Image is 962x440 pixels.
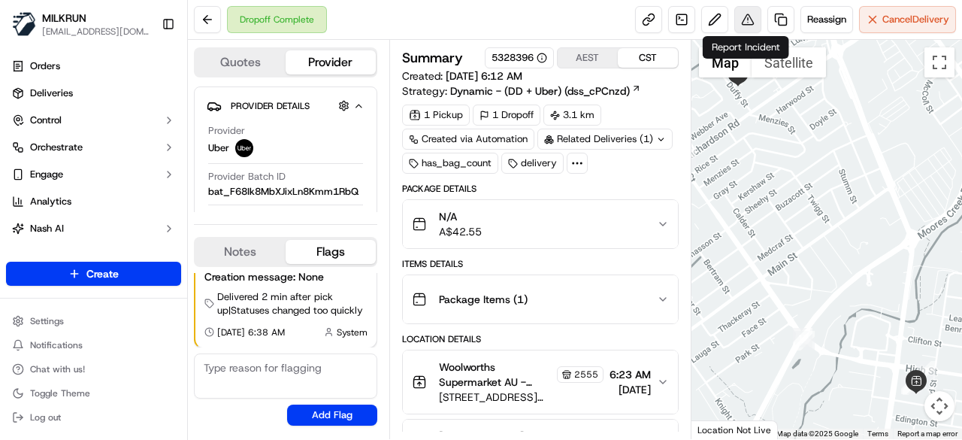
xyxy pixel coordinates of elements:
button: Orchestrate [6,135,181,159]
span: Chat with us! [30,363,85,375]
div: 10 [795,331,815,350]
span: Reassign [807,13,846,26]
span: Log out [30,411,61,423]
span: 6:23 AM [610,367,651,382]
span: Provider Delivery ID [208,211,297,225]
span: [DATE] 6:12 AM [446,69,522,83]
span: Uber [208,141,229,155]
button: CancelDelivery [859,6,956,33]
button: Chat with us! [6,359,181,380]
div: Package Details [402,183,679,195]
button: Toggle fullscreen view [924,47,954,77]
button: Nash AI [6,217,181,241]
img: uber-new-logo.jpeg [235,139,253,157]
span: Notifications [30,339,83,351]
span: Created: [402,68,522,83]
button: N/AA$42.55 [403,200,678,248]
div: Report Incident [703,36,789,59]
span: Engage [30,168,63,181]
button: Show satellite imagery [752,47,826,77]
span: Package Items ( 1 ) [439,292,528,307]
h3: Summary [402,51,463,65]
button: MILKRUN [42,11,86,26]
a: Orders [6,54,181,78]
span: Dynamic - (DD + Uber) (dss_cPCnzd) [450,83,630,99]
a: Created via Automation [402,129,534,150]
a: Deliveries [6,81,181,105]
div: Related Deliveries (1) [537,129,673,150]
button: Notifications [6,335,181,356]
button: Notes [195,240,286,264]
button: Provider Details [207,93,365,118]
a: Terms (opens in new tab) [867,429,888,438]
button: Engage [6,162,181,187]
button: 5328396 [492,51,547,65]
div: 8 [903,375,922,395]
img: MILKRUN [12,12,36,36]
span: A$42.55 [439,224,482,239]
div: Items Details [402,258,679,270]
button: Add Flag [287,405,377,426]
button: [EMAIL_ADDRESS][DOMAIN_NAME] [42,26,150,38]
button: Reassign [800,6,853,33]
button: CST [618,48,678,68]
span: [DATE] [610,382,651,397]
div: 12 [676,149,696,168]
button: Log out [6,407,181,428]
div: 1 Pickup [402,105,470,126]
div: 11 [793,328,812,347]
span: 2555 [574,369,598,381]
div: 3.1 km [543,105,601,126]
span: [STREET_ADDRESS][PERSON_NAME] [439,390,604,405]
span: Orchestrate [30,141,83,154]
div: 1 Dropoff [473,105,540,126]
a: Product Catalog [6,244,181,268]
span: Provider [208,124,245,138]
span: Nash AI [30,222,64,235]
span: Toggle Theme [30,387,90,399]
span: Analytics [30,195,71,208]
span: System [337,326,368,338]
button: Map camera controls [924,391,954,421]
button: Quotes [195,50,286,74]
button: Flags [286,240,376,264]
span: Provider Details [231,100,310,112]
span: Create [86,266,119,281]
span: N/A [439,209,482,224]
button: Control [6,108,181,132]
span: Delivered 2 min after pick up | Statuses changed too quickly [217,290,368,317]
span: [DATE] 6:38 AM [217,326,285,338]
button: MILKRUNMILKRUN[EMAIL_ADDRESS][DOMAIN_NAME] [6,6,156,42]
button: Provider [286,50,376,74]
div: Strategy: [402,83,641,99]
span: Settings [30,315,64,327]
div: has_bag_count [402,153,498,174]
span: Product Catalog [30,249,102,262]
a: Open this area in Google Maps (opens a new window) [695,420,745,439]
button: Show street map [699,47,752,77]
span: Provider Batch ID [208,170,286,184]
img: Google [695,420,745,439]
div: Creation message: None [204,269,368,284]
div: Location Not Live [691,420,778,439]
a: Report a map error [897,429,957,438]
div: delivery [501,153,564,174]
button: Create [6,262,181,286]
a: Analytics [6,190,181,214]
span: Orders [30,59,60,73]
div: 9 [901,375,921,394]
span: Map data ©2025 Google [776,429,858,438]
span: Woolworths Supermarket AU - [GEOGRAPHIC_DATA] ([GEOGRAPHIC_DATA]) Store Manager [439,360,554,390]
a: Dynamic - (DD + Uber) (dss_cPCnzd) [450,83,641,99]
button: Toggle Theme [6,383,181,404]
button: Settings [6,311,181,332]
div: Location Details [402,333,679,345]
span: Cancel Delivery [882,13,949,26]
button: AEST [558,48,618,68]
span: bat_F68Ik8MbXJixLn8Kmm1RbQ [208,185,358,199]
button: Woolworths Supermarket AU - [GEOGRAPHIC_DATA] ([GEOGRAPHIC_DATA]) Store Manager2555[STREET_ADDRES... [403,350,678,414]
